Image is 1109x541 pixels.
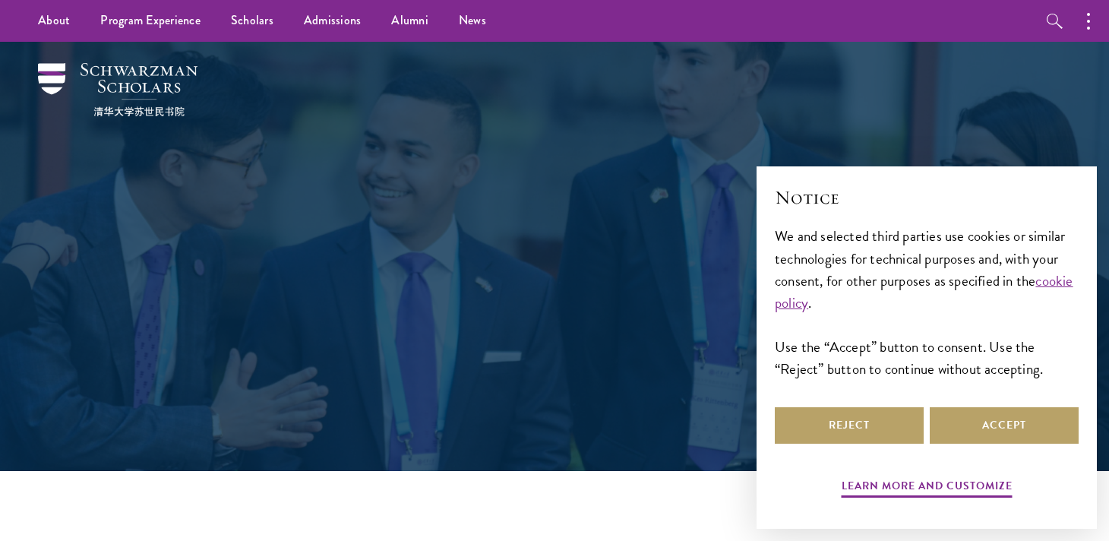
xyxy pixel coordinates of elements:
[775,270,1073,314] a: cookie policy
[38,63,197,116] img: Schwarzman Scholars
[775,185,1079,210] h2: Notice
[775,407,924,444] button: Reject
[930,407,1079,444] button: Accept
[842,476,1013,500] button: Learn more and customize
[775,225,1079,379] div: We and selected third parties use cookies or similar technologies for technical purposes and, wit...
